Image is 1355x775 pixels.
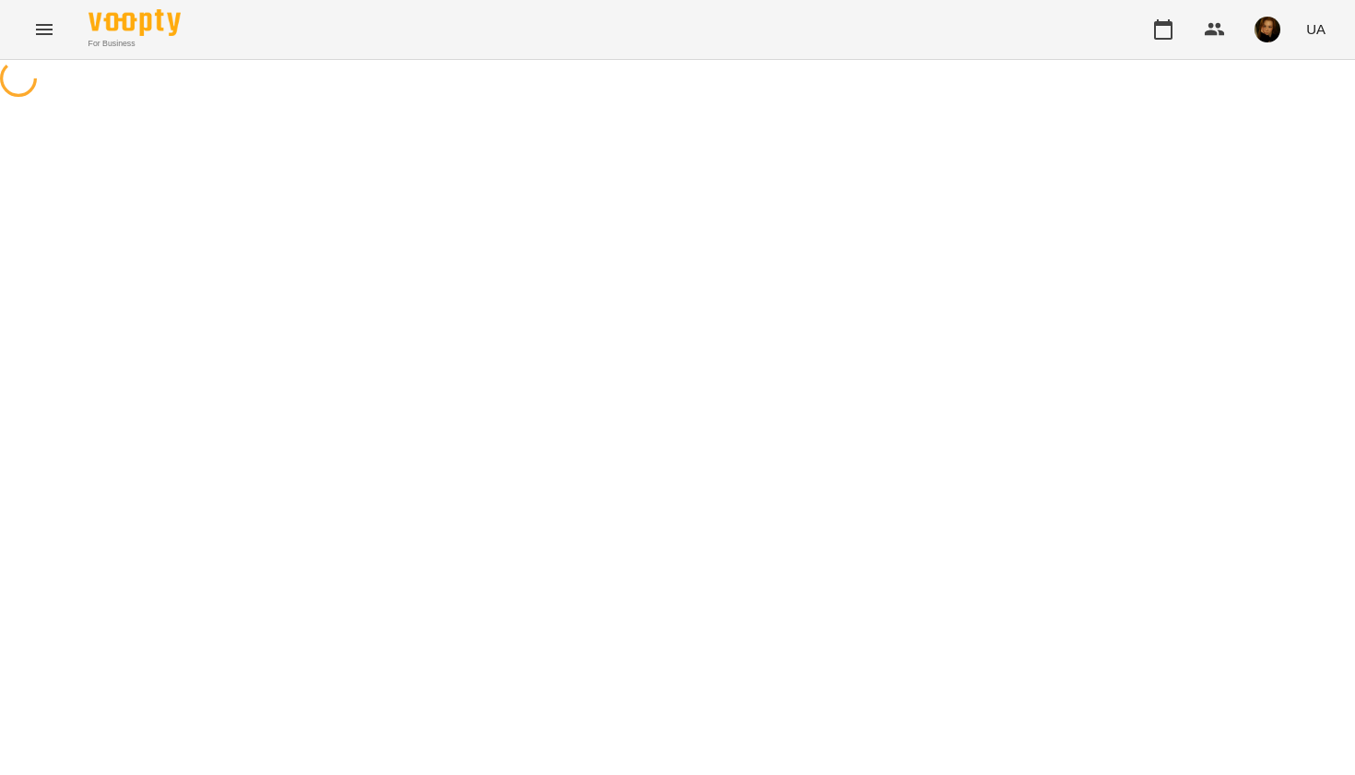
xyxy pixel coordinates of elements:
span: For Business [88,38,181,50]
button: UA [1299,12,1333,46]
button: Menu [22,7,66,52]
img: Voopty Logo [88,9,181,36]
span: UA [1306,19,1326,39]
img: 2841ed1d61ca3c6cfb1000f6ddf21641.jpg [1255,17,1280,42]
